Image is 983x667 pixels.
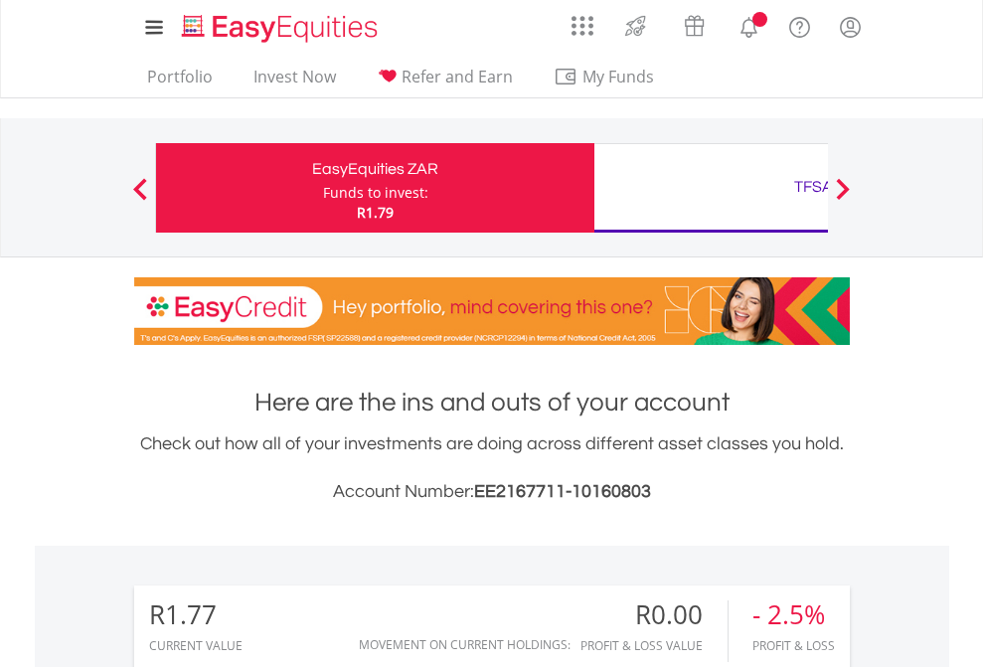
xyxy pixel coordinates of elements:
[665,5,724,42] a: Vouchers
[678,10,711,42] img: vouchers-v2.svg
[134,385,850,420] h1: Here are the ins and outs of your account
[572,15,593,37] img: grid-menu-icon.svg
[554,64,684,89] span: My Funds
[149,600,243,629] div: R1.77
[246,67,344,97] a: Invest Now
[580,600,728,629] div: R0.00
[134,430,850,506] div: Check out how all of your investments are doing across different asset classes you hold.
[359,638,571,651] div: Movement on Current Holdings:
[752,600,835,629] div: - 2.5%
[559,5,606,37] a: AppsGrid
[134,277,850,345] img: EasyCredit Promotion Banner
[369,67,521,97] a: Refer and Earn
[825,5,876,49] a: My Profile
[168,155,582,183] div: EasyEquities ZAR
[752,639,835,652] div: Profit & Loss
[724,5,774,45] a: Notifications
[474,482,651,501] span: EE2167711-10160803
[134,478,850,506] h3: Account Number:
[619,10,652,42] img: thrive-v2.svg
[178,12,386,45] img: EasyEquities_Logo.png
[139,67,221,97] a: Portfolio
[402,66,513,87] span: Refer and Earn
[149,639,243,652] div: CURRENT VALUE
[823,188,863,208] button: Next
[774,5,825,45] a: FAQ's and Support
[120,188,160,208] button: Previous
[357,203,394,222] span: R1.79
[174,5,386,45] a: Home page
[580,639,728,652] div: Profit & Loss Value
[323,183,428,203] div: Funds to invest:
